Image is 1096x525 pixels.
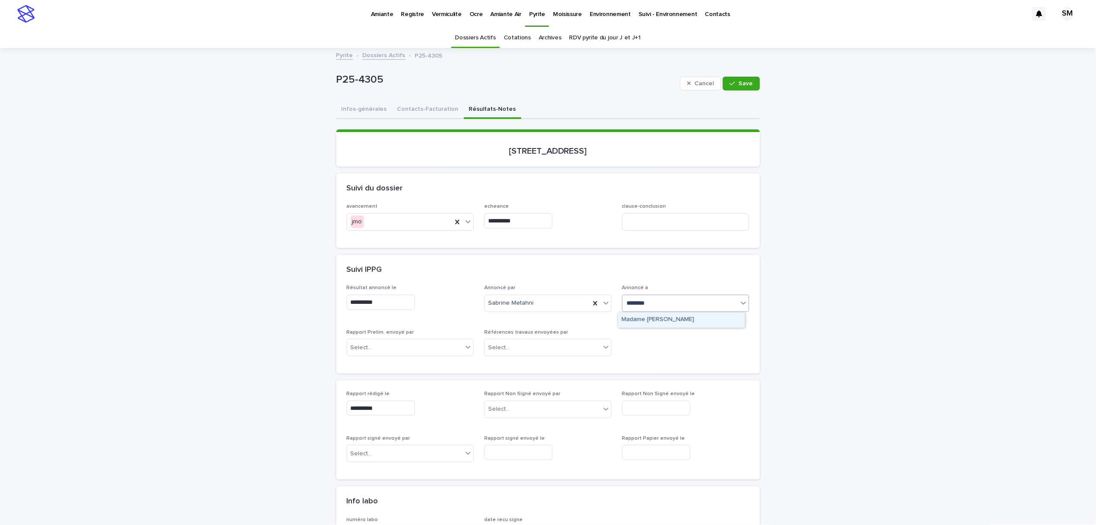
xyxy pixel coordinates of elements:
[336,74,677,86] p: P25-4305
[484,391,560,396] span: Rapport Non Signé envoyé par
[488,343,510,352] div: Select...
[569,28,641,48] a: RDV pyrite du jour J et J+1
[622,204,666,209] span: clause-conclusion
[347,330,414,335] span: Rapport Prelim. envoyé par
[336,101,392,119] button: Infos-générales
[484,204,509,209] span: echeance
[680,77,722,90] button: Cancel
[351,449,372,458] div: Select...
[484,330,568,335] span: Références travaux envoyées par
[415,50,443,60] p: P25-4305
[1061,7,1074,21] div: SM
[347,436,410,441] span: Rapport signé envoyé par
[347,146,750,156] p: [STREET_ADDRESS]
[723,77,760,90] button: Save
[618,312,745,328] div: Madame Julie Poitras
[17,5,35,23] img: stacker-logo-s-only.png
[484,285,515,290] span: Annoncé par
[351,216,364,228] div: jmo
[347,184,403,193] h2: Suivi du dossier
[347,497,378,506] h2: Info labo
[504,28,531,48] a: Cotations
[351,343,372,352] div: Select...
[347,204,378,209] span: avancement
[392,101,464,119] button: Contacts-Facturation
[488,405,510,414] div: Select...
[484,436,545,441] span: Rapport signé envoyé le
[336,50,353,60] a: Pyrite
[347,285,397,290] span: Résultat annoncé le
[347,517,378,522] span: numéro labo
[347,391,390,396] span: Rapport rédigé le
[455,28,496,48] a: Dossiers Actifs
[539,28,562,48] a: Archives
[622,391,695,396] span: Rapport Non Signé envoyé le
[622,285,649,290] span: Annoncé à
[739,81,753,87] span: Save
[622,436,685,441] span: Rapport Papier envoyé le
[347,265,382,275] h2: Suivi IPPG
[464,101,521,119] button: Résultats-Notes
[484,517,523,522] span: date recu signe
[694,81,714,87] span: Cancel
[488,299,534,308] span: Sabrine Metahni
[363,50,406,60] a: Dossiers Actifs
